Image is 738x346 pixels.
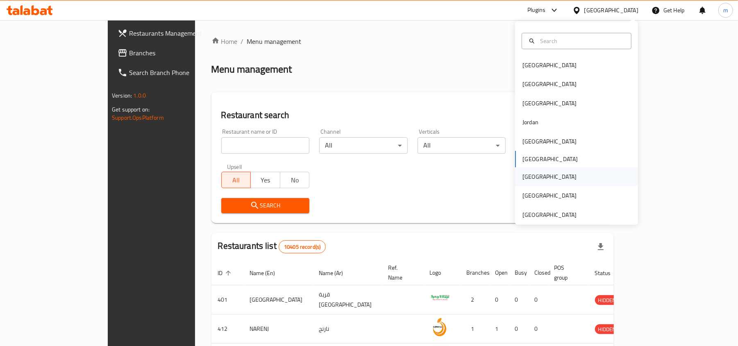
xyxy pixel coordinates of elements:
[313,285,382,314] td: قرية [GEOGRAPHIC_DATA]
[284,174,307,186] span: No
[460,314,489,344] td: 1
[489,260,509,285] th: Open
[254,174,277,186] span: Yes
[430,288,450,308] img: Spicy Village
[319,137,408,154] div: All
[489,314,509,344] td: 1
[537,36,626,46] input: Search
[313,314,382,344] td: نارنج
[595,268,622,278] span: Status
[723,6,728,15] span: m
[211,36,614,46] nav: breadcrumb
[243,285,313,314] td: [GEOGRAPHIC_DATA]
[221,198,310,213] button: Search
[221,137,310,154] input: Search for restaurant name or ID..
[133,90,146,101] span: 1.0.0
[221,109,604,121] h2: Restaurant search
[509,260,528,285] th: Busy
[522,118,538,127] div: Jordan
[509,314,528,344] td: 0
[280,172,310,188] button: No
[522,80,577,89] div: [GEOGRAPHIC_DATA]
[279,243,325,251] span: 10405 record(s)
[112,90,132,101] span: Version:
[584,6,638,15] div: [GEOGRAPHIC_DATA]
[522,61,577,70] div: [GEOGRAPHIC_DATA]
[129,28,225,38] span: Restaurants Management
[279,240,326,253] div: Total records count
[460,285,489,314] td: 2
[527,5,545,15] div: Plugins
[218,268,234,278] span: ID
[509,285,528,314] td: 0
[228,200,303,211] span: Search
[211,63,292,76] h2: Menu management
[225,174,248,186] span: All
[423,260,460,285] th: Logo
[221,172,251,188] button: All
[218,240,326,253] h2: Restaurants list
[528,314,548,344] td: 0
[460,260,489,285] th: Branches
[227,164,242,169] label: Upsell
[241,36,244,46] li: /
[388,263,413,282] span: Ref. Name
[247,36,302,46] span: Menu management
[418,137,506,154] div: All
[250,172,280,188] button: Yes
[111,63,231,82] a: Search Branch Phone
[129,68,225,77] span: Search Branch Phone
[528,285,548,314] td: 0
[522,137,577,146] div: [GEOGRAPHIC_DATA]
[319,268,354,278] span: Name (Ar)
[129,48,225,58] span: Branches
[528,260,548,285] th: Closed
[111,23,231,43] a: Restaurants Management
[430,317,450,337] img: NARENJ
[522,191,577,200] div: [GEOGRAPHIC_DATA]
[522,210,577,219] div: [GEOGRAPHIC_DATA]
[595,296,620,305] span: HIDDEN
[250,268,286,278] span: Name (En)
[591,237,611,257] div: Export file
[243,314,313,344] td: NARENJ
[522,99,577,108] div: [GEOGRAPHIC_DATA]
[595,325,620,334] span: HIDDEN
[522,172,577,181] div: [GEOGRAPHIC_DATA]
[554,263,579,282] span: POS group
[489,285,509,314] td: 0
[111,43,231,63] a: Branches
[112,112,164,123] a: Support.OpsPlatform
[112,104,150,115] span: Get support on:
